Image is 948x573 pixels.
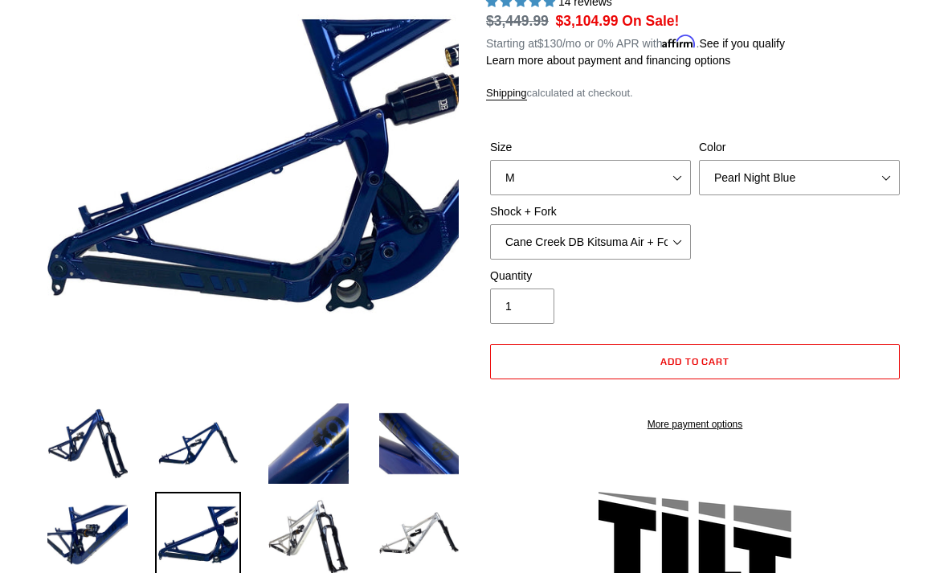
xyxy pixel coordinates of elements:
a: Learn more about payment and financing options [486,54,730,67]
button: Add to cart [490,344,900,379]
a: See if you qualify - Learn more about Affirm Financing (opens in modal) [699,37,785,50]
s: $3,449.99 [486,13,549,29]
label: Quantity [490,268,691,284]
label: Size [490,139,691,156]
span: $130 [537,37,562,50]
img: Load image into Gallery viewer, TILT - Frame, Shock + Fork [376,400,463,487]
span: Add to cart [660,355,730,367]
div: calculated at checkout. [486,85,904,101]
span: $3,104.99 [556,13,619,29]
label: Color [699,139,900,156]
p: Starting at /mo or 0% APR with . [486,31,785,52]
img: Load image into Gallery viewer, TILT - Frame, Shock + Fork [265,400,352,487]
a: Shipping [486,87,527,100]
span: On Sale! [622,10,679,31]
label: Shock + Fork [490,203,691,220]
a: More payment options [490,417,900,432]
span: Affirm [662,35,696,48]
img: Load image into Gallery viewer, TILT - Frame, Shock + Fork [155,400,242,487]
img: Load image into Gallery viewer, TILT - Frame, Shock + Fork [44,400,131,487]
